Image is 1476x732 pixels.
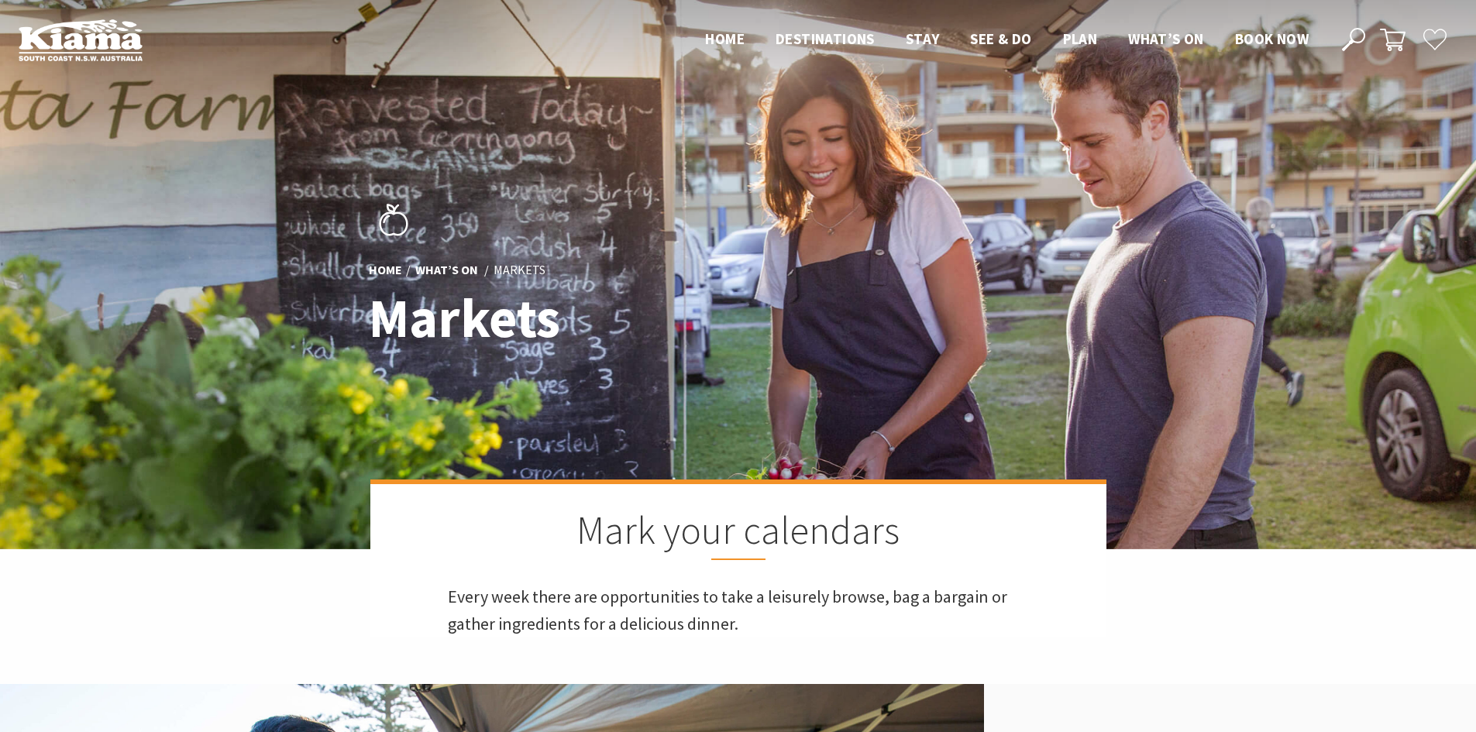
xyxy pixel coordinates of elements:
span: Book now [1235,29,1309,48]
span: What’s On [1128,29,1204,48]
a: Home [369,261,402,278]
p: Every week there are opportunities to take a leisurely browse, bag a bargain or gather ingredient... [448,583,1029,637]
a: What’s On [415,261,478,278]
span: Destinations [776,29,875,48]
h1: Markets [369,288,807,348]
img: Kiama Logo [19,19,143,61]
nav: Main Menu [690,27,1324,53]
h2: Mark your calendars [448,507,1029,560]
li: Markets [494,259,545,280]
span: Stay [906,29,940,48]
span: Plan [1063,29,1098,48]
span: See & Do [970,29,1031,48]
span: Home [705,29,745,48]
